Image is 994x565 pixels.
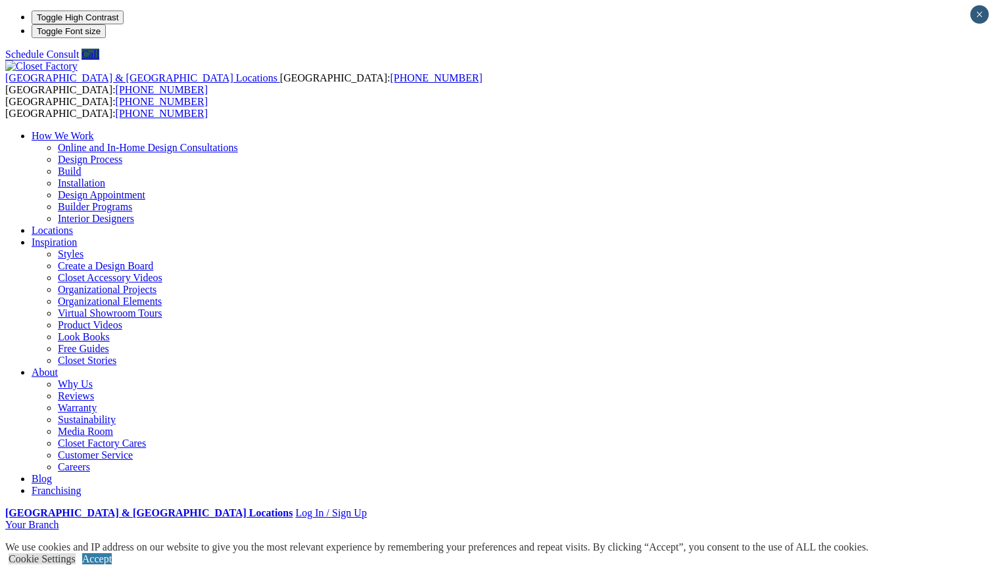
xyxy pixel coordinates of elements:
span: Toggle High Contrast [37,12,118,22]
a: Call [82,49,99,60]
a: Interior Designers [58,213,134,224]
a: Reviews [58,390,94,401]
a: Media Room [58,426,113,437]
a: Franchising [32,485,82,496]
button: Close [970,5,989,24]
a: Build [58,166,82,177]
button: Toggle Font size [32,24,106,38]
span: [GEOGRAPHIC_DATA]: [GEOGRAPHIC_DATA]: [5,96,208,119]
a: Inspiration [32,237,77,248]
a: Installation [58,177,105,189]
a: [GEOGRAPHIC_DATA] & [GEOGRAPHIC_DATA] Locations [5,507,293,518]
a: Look Books [58,331,110,342]
a: Closet Factory Cares [58,438,146,449]
a: Builder Programs [58,201,132,212]
span: [GEOGRAPHIC_DATA] & [GEOGRAPHIC_DATA] Locations [5,72,277,83]
a: Your Branch [5,519,59,530]
a: [PHONE_NUMBER] [116,84,208,95]
a: Warranty [58,402,97,413]
a: Schedule Consult [5,49,79,60]
a: Accept [82,553,112,564]
span: [GEOGRAPHIC_DATA]: [GEOGRAPHIC_DATA]: [5,72,483,95]
a: How We Work [32,130,94,141]
div: We use cookies and IP address on our website to give you the most relevant experience by remember... [5,541,868,553]
a: Design Appointment [58,189,145,200]
a: [PHONE_NUMBER] [116,96,208,107]
a: Closet Stories [58,355,116,366]
a: Virtual Showroom Tours [58,307,162,319]
a: About [32,367,58,378]
a: [GEOGRAPHIC_DATA] & [GEOGRAPHIC_DATA] Locations [5,72,280,83]
img: Closet Factory [5,60,78,72]
a: Organizational Elements [58,296,162,307]
a: Online and In-Home Design Consultations [58,142,238,153]
a: Styles [58,248,83,260]
a: Careers [58,461,90,472]
a: Blog [32,473,52,484]
a: Product Videos [58,319,122,330]
a: [PHONE_NUMBER] [116,108,208,119]
a: Sustainability [58,414,116,425]
a: Design Process [58,154,122,165]
a: Closet Accessory Videos [58,272,162,283]
a: Free Guides [58,343,109,354]
a: Why Us [58,378,93,390]
a: Customer Service [58,449,133,461]
a: Create a Design Board [58,260,153,271]
a: Cookie Settings [9,553,76,564]
a: Log In / Sign Up [295,507,366,518]
span: Toggle Font size [37,26,101,36]
button: Toggle High Contrast [32,11,124,24]
a: Locations [32,225,73,236]
a: Organizational Projects [58,284,156,295]
a: [PHONE_NUMBER] [390,72,482,83]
